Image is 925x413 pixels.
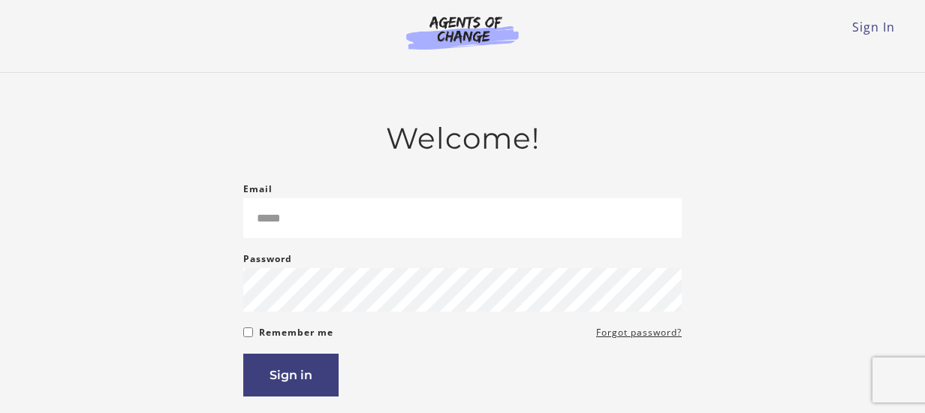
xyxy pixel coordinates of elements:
a: Sign In [852,19,895,35]
a: Forgot password? [596,324,682,342]
button: Sign in [243,354,339,396]
label: Remember me [259,324,333,342]
label: Password [243,250,292,268]
label: Email [243,180,273,198]
h2: Welcome! [243,121,682,156]
img: Agents of Change Logo [390,15,535,50]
